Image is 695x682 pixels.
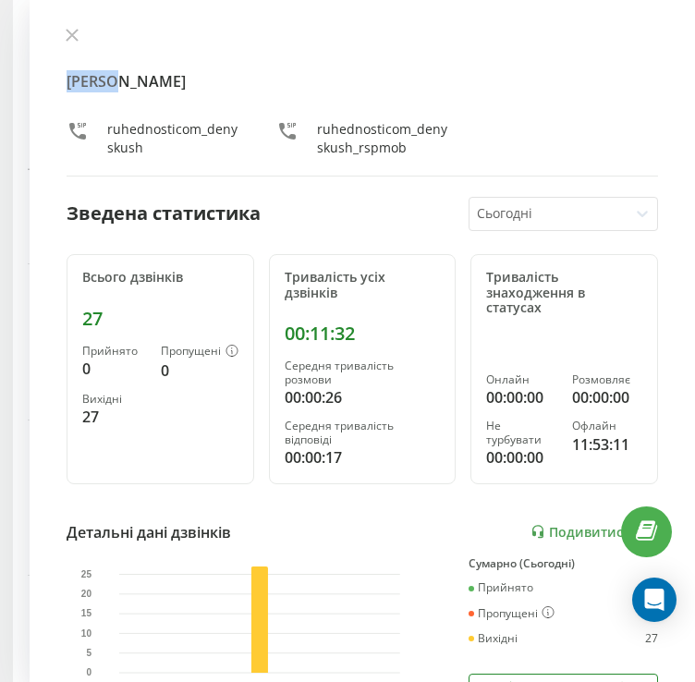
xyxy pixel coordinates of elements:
div: Всього дзвінків [82,270,238,286]
div: 00:00:00 [572,386,642,408]
div: Тривалість знаходження в статусах [486,270,642,316]
div: Середня тривалість розмови [285,359,441,386]
div: Офлайн [572,420,642,432]
a: Подивитись звіт [530,524,658,540]
div: 27 [82,308,238,330]
div: Розмовляє [572,373,642,386]
div: Детальні дані дзвінків [67,521,231,543]
div: 00:00:00 [486,446,556,469]
div: 27 [645,632,658,645]
div: Онлайн [486,373,556,386]
div: Прийнято [469,581,533,594]
h4: [PERSON_NAME] [67,70,658,92]
div: Не турбувати [486,420,556,446]
div: 27 [82,406,146,428]
text: 0 [86,667,91,677]
div: Зведена статистика [67,200,261,227]
div: Вихідні [82,393,146,406]
div: Пропущені [469,606,555,621]
div: ruhednosticom_denyskush_rspmob [317,120,449,157]
div: 0 [82,358,146,380]
div: ruhednosticom_denyskush [107,120,239,157]
div: Середня тривалість відповіді [285,420,441,446]
div: 00:00:17 [285,446,441,469]
div: 00:00:00 [486,386,556,408]
div: Тривалість усіх дзвінків [285,270,441,301]
div: 00:00:26 [285,386,441,408]
text: 10 [81,628,92,639]
div: Прийнято [82,345,146,358]
text: 15 [81,608,92,618]
text: 25 [81,569,92,579]
div: 11:53:11 [572,433,642,456]
div: Сумарно (Сьогодні) [469,557,658,570]
div: Пропущені [161,345,238,359]
div: 0 [161,359,238,382]
div: Open Intercom Messenger [632,578,677,622]
div: Вихідні [469,632,518,645]
text: 5 [86,648,91,658]
text: 20 [81,589,92,599]
div: 00:11:32 [285,323,441,345]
